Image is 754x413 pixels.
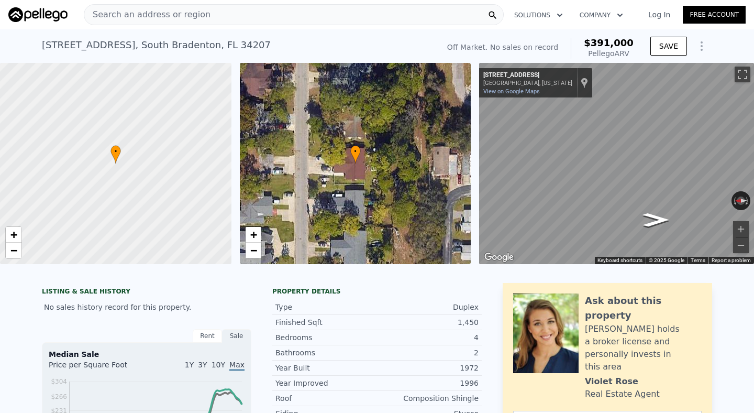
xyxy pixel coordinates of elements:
div: Bathrooms [275,347,377,358]
div: Median Sale [49,349,245,360]
div: Rent [193,329,222,343]
a: Log In [636,9,683,20]
div: Type [275,302,377,312]
div: 1,450 [377,317,479,328]
button: Reset the view [731,197,750,205]
div: 1996 [377,378,479,388]
div: Bedrooms [275,332,377,343]
span: Max [229,361,245,371]
div: • [350,145,361,164]
path: Go South, 18th St W [632,210,680,230]
tspan: $266 [51,393,67,400]
div: Pellego ARV [584,48,634,59]
span: • [110,147,121,156]
div: Year Improved [275,378,377,388]
div: [GEOGRAPHIC_DATA], [US_STATE] [483,80,572,86]
button: Rotate clockwise [745,191,751,210]
span: − [250,244,257,257]
div: Year Built [275,363,377,373]
div: No sales history record for this property. [42,298,251,317]
a: Free Account [683,6,746,24]
a: Open this area in Google Maps (opens a new window) [482,251,516,264]
div: 2 [377,347,479,358]
a: Zoom out [6,243,21,258]
div: LISTING & SALE HISTORY [42,287,251,298]
a: Zoom in [246,227,261,243]
div: 4 [377,332,479,343]
div: Map [479,63,754,264]
span: + [250,228,257,241]
button: Keyboard shortcuts [597,257,642,264]
div: Off Market. No sales on record [447,42,558,52]
div: • [110,145,121,164]
div: Finished Sqft [275,317,377,328]
button: Rotate counterclockwise [731,191,737,210]
a: Show location on map [581,77,588,89]
div: Real Estate Agent [585,388,660,400]
div: Composition Shingle [377,393,479,404]
a: Zoom in [6,227,21,243]
a: View on Google Maps [483,88,540,95]
img: Google [482,251,516,264]
button: Zoom out [733,237,749,253]
div: Roof [275,393,377,404]
button: Solutions [506,6,571,25]
div: Property details [272,287,482,296]
div: Street View [479,63,754,264]
a: Report a problem [712,257,751,263]
span: 10Y [212,361,225,369]
span: Search an address or region [84,8,210,21]
div: Sale [222,329,251,343]
span: + [10,228,17,241]
a: Terms (opens in new tab) [691,257,705,263]
button: Show Options [691,36,712,57]
div: [STREET_ADDRESS] [483,71,572,80]
div: [STREET_ADDRESS] , South Bradenton , FL 34207 [42,38,271,52]
img: Pellego [8,7,68,22]
span: 3Y [198,361,207,369]
tspan: $304 [51,378,67,385]
a: Zoom out [246,243,261,258]
div: Violet Rose [585,375,638,388]
button: Toggle fullscreen view [735,67,750,82]
button: SAVE [650,37,687,56]
div: Duplex [377,302,479,312]
div: [PERSON_NAME] holds a broker license and personally invests in this area [585,323,702,373]
div: Ask about this property [585,294,702,323]
span: − [10,244,17,257]
div: 1972 [377,363,479,373]
span: • [350,147,361,156]
span: 1Y [185,361,194,369]
button: Zoom in [733,221,749,237]
span: $391,000 [584,37,634,48]
div: Price per Square Foot [49,360,147,376]
span: © 2025 Google [649,257,684,263]
button: Company [571,6,631,25]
